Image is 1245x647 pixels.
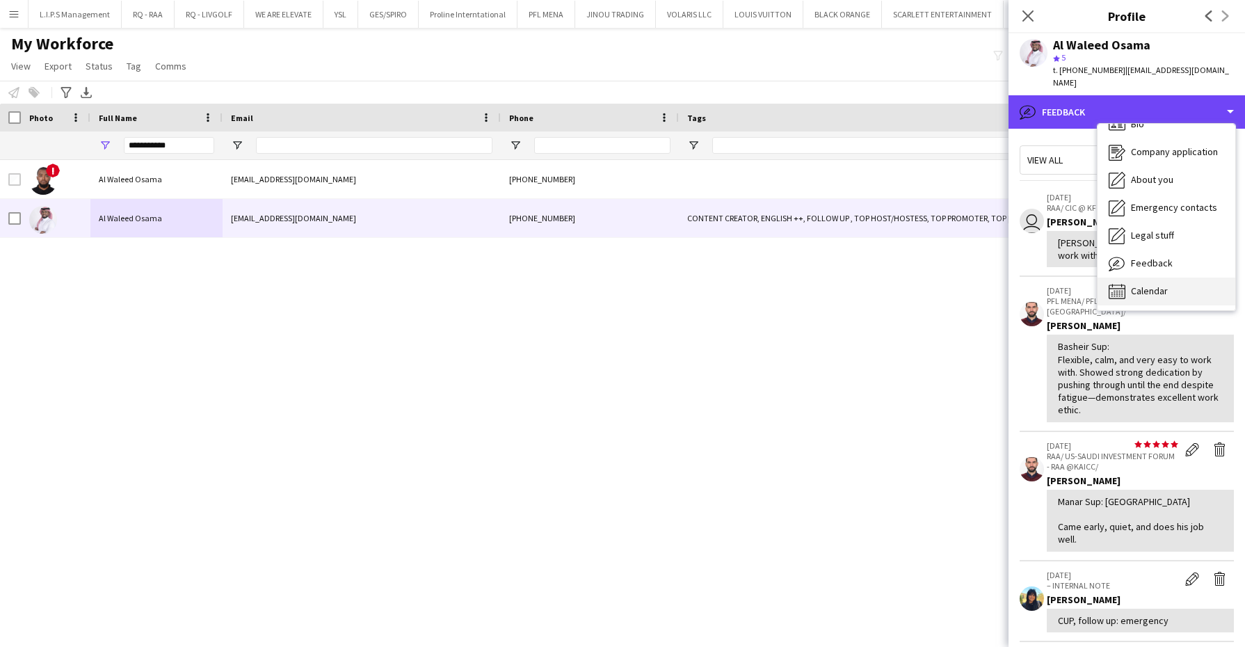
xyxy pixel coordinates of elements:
[723,1,803,28] button: LOUIS VUITTON
[1098,250,1235,278] div: Feedback
[803,1,882,28] button: BLACK ORANGE
[1047,593,1234,606] div: [PERSON_NAME]
[1131,257,1173,269] span: Feedback
[1047,202,1178,213] p: RAA/ CIC @ KFCC RIYADH/
[1047,440,1178,451] p: [DATE]
[679,199,1027,237] div: CONTENT CREATOR, ENGLISH ++, FOLLOW UP , TOP HOST/HOSTESS, TOP PROMOTER, TOP [PERSON_NAME]
[1098,278,1235,305] div: Calendar
[1047,570,1178,580] p: [DATE]
[1027,154,1063,166] span: View all
[45,60,72,72] span: Export
[175,1,244,28] button: RQ - LIVGOLF
[501,160,679,198] div: [PHONE_NUMBER]
[1053,65,1125,75] span: t. [PHONE_NUMBER]
[8,173,21,186] input: Row Selection is disabled for this row (unchecked)
[122,1,175,28] button: RQ - RAA
[1131,229,1174,241] span: Legal stuff
[1047,192,1178,202] p: [DATE]
[29,1,122,28] button: L.I.P.S Management
[517,1,575,28] button: PFL MENA
[358,1,419,28] button: GES/SPIRO
[687,113,706,123] span: Tags
[1131,145,1218,158] span: Company application
[127,60,141,72] span: Tag
[1047,319,1234,332] div: [PERSON_NAME]
[1053,65,1229,88] span: | [EMAIL_ADDRESS][DOMAIN_NAME]
[1131,173,1173,186] span: About you
[46,163,60,177] span: !
[124,137,214,154] input: Full Name Filter Input
[419,1,517,28] button: Proline Interntational
[1004,1,1041,28] button: RAA
[1047,474,1234,487] div: [PERSON_NAME]
[1047,296,1178,317] p: PFL MENA/ PFL MENA @ THE [GEOGRAPHIC_DATA]/
[501,199,679,237] div: [PHONE_NUMBER]
[231,139,243,152] button: Open Filter Menu
[712,137,1018,154] input: Tags Filter Input
[1047,580,1178,591] p: – INTERNAL NOTE
[1061,52,1066,63] span: 5
[1131,118,1144,130] span: Bio
[231,113,253,123] span: Email
[1053,39,1150,51] div: Al Waleed Osama
[29,113,53,123] span: Photo
[223,160,501,198] div: [EMAIL_ADDRESS][DOMAIN_NAME]
[1058,614,1223,627] div: CUP, follow up: emergency
[1131,285,1168,297] span: Calendar
[6,57,36,75] a: View
[78,84,95,101] app-action-btn: Export XLSX
[244,1,323,28] button: WE ARE ELEVATE
[509,139,522,152] button: Open Filter Menu
[86,60,113,72] span: Status
[1009,95,1245,129] div: Feedback
[323,1,358,28] button: YSL
[121,57,147,75] a: Tag
[1098,166,1235,194] div: About you
[11,60,31,72] span: View
[1131,201,1217,214] span: Emergency contacts
[99,139,111,152] button: Open Filter Menu
[99,174,162,184] span: Al Waleed Osama
[1098,138,1235,166] div: Company application
[1058,495,1223,546] div: Manar Sup: [GEOGRAPHIC_DATA] Came early, quiet, and does his job well.
[1058,340,1223,416] div: Basheir Sup: Flexible, calm, and very easy to work with. Showed strong dedication by pushing thro...
[58,84,74,101] app-action-btn: Advanced filters
[155,60,186,72] span: Comms
[99,113,137,123] span: Full Name
[1047,451,1178,472] p: RAA/ US-SAUDI INVESTMENT FORUM - RAA @KAICC/
[534,137,670,154] input: Phone Filter Input
[509,113,533,123] span: Phone
[882,1,1004,28] button: SCARLETT ENTERTAINMENT
[687,139,700,152] button: Open Filter Menu
[1009,7,1245,25] h3: Profile
[39,57,77,75] a: Export
[99,213,162,223] span: Al Waleed Osama
[150,57,192,75] a: Comms
[1098,194,1235,222] div: Emergency contacts
[29,167,57,195] img: Al Waleed Osama
[256,137,492,154] input: Email Filter Input
[223,199,501,237] div: [EMAIL_ADDRESS][DOMAIN_NAME]
[1047,216,1234,228] div: [PERSON_NAME]
[1058,237,1223,262] div: [PERSON_NAME] : A calm person at work with good performance
[80,57,118,75] a: Status
[29,206,57,234] img: Al Waleed Osama
[11,33,113,54] span: My Workforce
[656,1,723,28] button: VOLARIS LLC
[1047,285,1178,296] p: [DATE]
[1098,111,1235,138] div: Bio
[1098,222,1235,250] div: Legal stuff
[575,1,656,28] button: JINOU TRADING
